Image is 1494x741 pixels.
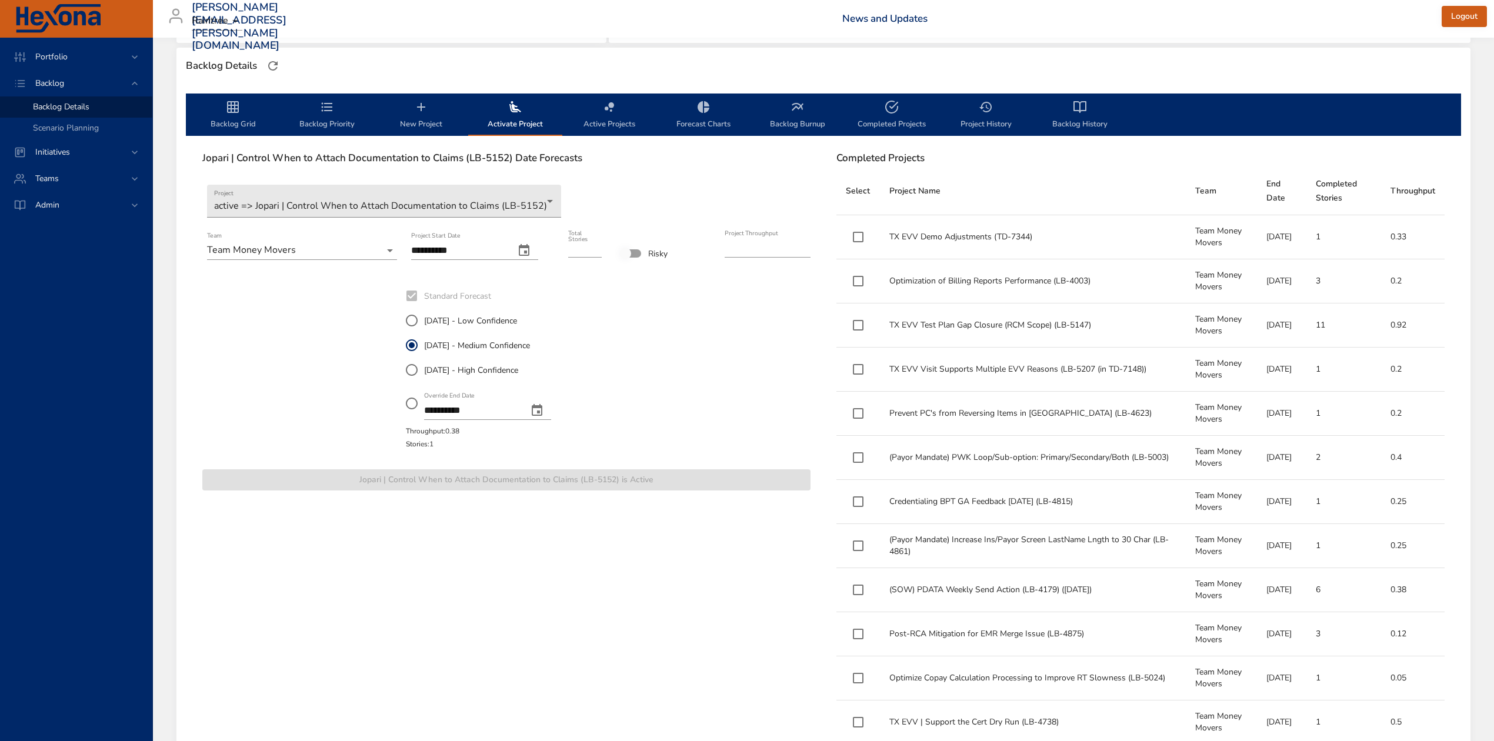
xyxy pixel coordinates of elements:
[26,51,77,62] span: Portfolio
[1257,348,1306,392] td: [DATE]
[202,152,811,164] h6: Jopari | Control When to Attach Documentation to Claims (LB-5152) Date Forecasts
[33,101,89,112] span: Backlog Details
[1381,656,1445,700] td: 0.05
[186,94,1461,136] div: backlog-tab
[1306,303,1381,348] td: 11
[207,233,222,239] label: Team
[406,308,561,425] div: StandardForecast
[1306,524,1381,568] td: 1
[880,480,1186,524] td: Credentialing BPT GA Feedback [DATE] (LB-4815)
[207,185,561,218] div: active => Jopari | Control When to Attach Documentation to Claims (LB-5152)
[1381,168,1445,215] th: Throughput
[264,57,282,75] button: Refresh Page
[1257,656,1306,700] td: [DATE]
[880,303,1186,348] td: TX EVV Test Plan Gap Closure (RCM Scope) (LB-5147)
[1186,215,1257,259] td: Team Money Movers
[1257,524,1306,568] td: [DATE]
[1381,612,1445,656] td: 0.12
[182,56,261,75] div: Backlog Details
[1381,524,1445,568] td: 0.25
[758,100,838,131] span: Backlog Burnup
[880,436,1186,480] td: (Payor Mandate) PWK Loop/Sub-option: Primary/Secondary/Both (LB-5003)
[193,100,273,131] span: Backlog Grid
[1186,524,1257,568] td: Team Money Movers
[510,236,538,265] button: change date
[26,78,74,89] span: Backlog
[1257,612,1306,656] td: [DATE]
[1381,303,1445,348] td: 0.92
[1257,259,1306,303] td: [DATE]
[1186,348,1257,392] td: Team Money Movers
[1257,436,1306,480] td: [DATE]
[33,122,99,133] span: Scenario Planning
[406,439,433,449] span: Stories: 1
[1186,656,1257,700] td: Team Money Movers
[1257,215,1306,259] td: [DATE]
[852,100,932,131] span: Completed Projects
[424,339,530,352] span: [DATE] - Medium Confidence
[1186,436,1257,480] td: Team Money Movers
[1186,480,1257,524] td: Team Money Movers
[1040,100,1120,131] span: Backlog History
[663,100,743,131] span: Forecast Charts
[725,231,778,237] label: Project Throughput
[1306,612,1381,656] td: 3
[569,100,649,131] span: Active Projects
[1186,612,1257,656] td: Team Money Movers
[14,4,102,34] img: Hexona
[192,12,242,31] div: Raintree
[880,168,1186,215] th: Project Name
[1186,168,1257,215] th: Team
[836,152,1445,164] h6: Completed Projects
[26,199,69,211] span: Admin
[1186,259,1257,303] td: Team Money Movers
[1442,6,1487,28] button: Logout
[880,348,1186,392] td: TX EVV Visit Supports Multiple EVV Reasons (LB-5207 (in TD-7148))
[946,100,1026,131] span: Project History
[1257,568,1306,612] td: [DATE]
[880,259,1186,303] td: Optimization of Billing Reports Performance (LB-4003)
[1186,303,1257,348] td: Team Money Movers
[381,100,461,131] span: New Project
[880,612,1186,656] td: Post-RCA Mitigation for EMR Merge Issue (LB-4875)
[192,1,286,52] h3: [PERSON_NAME][EMAIL_ADDRESS][PERSON_NAME][DOMAIN_NAME]
[26,173,68,184] span: Teams
[1306,656,1381,700] td: 1
[836,168,880,215] th: Select
[1381,436,1445,480] td: 0.4
[424,290,491,302] span: Standard Forecast
[1257,303,1306,348] td: [DATE]
[1306,480,1381,524] td: 1
[424,393,475,399] label: Override End Date
[842,12,928,25] a: News and Updates
[406,426,459,436] span: Throughput: 0.38
[1381,348,1445,392] td: 0.2
[475,100,555,131] span: Activate Project
[880,392,1186,436] td: Prevent PC's from Reversing Items in [GEOGRAPHIC_DATA] (LB-4623)
[1451,9,1478,24] span: Logout
[880,524,1186,568] td: (Payor Mandate) Increase Ins/Payor Screen LastName Lngth to 30 Char (LB-4861)
[1306,215,1381,259] td: 1
[1306,392,1381,436] td: 1
[1381,480,1445,524] td: 0.25
[1306,259,1381,303] td: 3
[287,100,367,131] span: Backlog Priority
[424,364,518,376] span: [DATE] - High Confidence
[1381,259,1445,303] td: 0.2
[1257,480,1306,524] td: [DATE]
[1257,392,1306,436] td: [DATE]
[1381,215,1445,259] td: 0.33
[26,146,79,158] span: Initiatives
[1306,168,1381,215] th: Completed Stories
[1186,568,1257,612] td: Team Money Movers
[424,315,517,327] span: [DATE] - Low Confidence
[648,248,668,260] span: Risky
[880,215,1186,259] td: TX EVV Demo Adjustments (TD-7344)
[207,241,397,260] div: Team Money Movers
[568,231,593,243] label: Total Stories
[1381,392,1445,436] td: 0.2
[880,656,1186,700] td: Optimize Copay Calculation Processing to Improve RT Slowness (LB-5024)
[1306,568,1381,612] td: 6
[1306,436,1381,480] td: 2
[1381,568,1445,612] td: 0.38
